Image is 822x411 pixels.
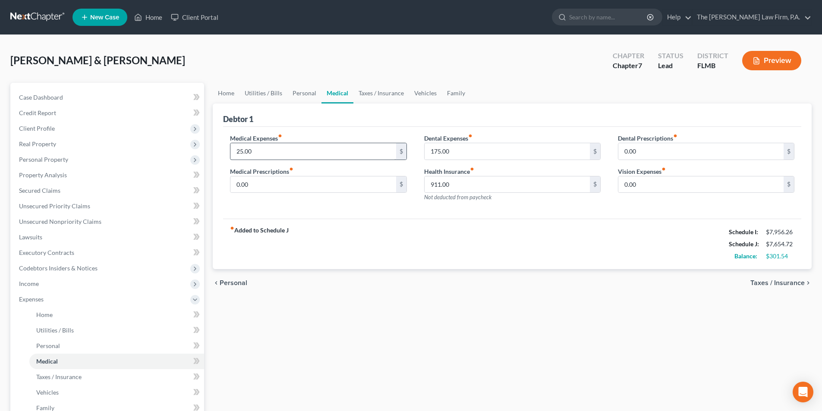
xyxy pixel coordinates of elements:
span: Unsecured Nonpriority Claims [19,218,101,225]
i: fiber_manual_record [230,226,234,230]
a: Utilities / Bills [29,323,204,338]
div: $ [590,143,600,160]
button: Taxes / Insurance chevron_right [750,279,812,286]
strong: Schedule I: [729,228,758,235]
a: Case Dashboard [12,90,204,105]
div: Debtor 1 [223,114,253,124]
a: Client Portal [167,9,223,25]
span: Case Dashboard [19,94,63,101]
a: Unsecured Nonpriority Claims [12,214,204,229]
a: Vehicles [29,385,204,400]
span: Income [19,280,39,287]
a: Vehicles [409,83,442,104]
span: Taxes / Insurance [36,373,82,380]
i: fiber_manual_record [278,134,282,138]
label: Medical Expenses [230,134,282,143]
input: Search by name... [569,9,648,25]
i: fiber_manual_record [673,134,677,138]
i: fiber_manual_record [468,134,472,138]
div: $ [590,176,600,193]
input: -- [230,143,396,160]
div: Status [658,51,683,61]
input: -- [618,143,784,160]
span: Personal [36,342,60,349]
div: Lead [658,61,683,71]
span: Medical [36,358,58,365]
span: Secured Claims [19,187,60,194]
span: Executory Contracts [19,249,74,256]
i: fiber_manual_record [470,167,474,171]
strong: Balance: [734,252,757,260]
span: Property Analysis [19,171,67,179]
input: -- [230,176,396,193]
span: Personal Property [19,156,68,163]
a: Home [213,83,239,104]
label: Health Insurance [424,167,474,176]
div: $7,956.26 [766,228,794,236]
span: [PERSON_NAME] & [PERSON_NAME] [10,54,185,66]
label: Dental Expenses [424,134,472,143]
span: Unsecured Priority Claims [19,202,90,210]
a: Medical [29,354,204,369]
label: Medical Prescriptions [230,167,293,176]
label: Vision Expenses [618,167,666,176]
a: Unsecured Priority Claims [12,198,204,214]
span: Lawsuits [19,233,42,241]
div: FLMB [697,61,728,71]
a: Utilities / Bills [239,83,287,104]
span: Credit Report [19,109,56,116]
a: Property Analysis [12,167,204,183]
a: Help [663,9,692,25]
span: New Case [90,14,119,21]
div: $ [396,143,406,160]
span: 7 [638,61,642,69]
div: Chapter [613,51,644,61]
a: Home [29,307,204,323]
span: Expenses [19,295,44,303]
span: Real Property [19,140,56,147]
span: Personal [220,279,247,286]
span: Not deducted from paycheck [424,194,491,201]
input: -- [425,143,590,160]
span: Utilities / Bills [36,326,74,334]
input: -- [425,176,590,193]
a: Home [130,9,167,25]
a: Medical [321,83,353,104]
span: Vehicles [36,389,59,396]
a: Family [442,83,470,104]
i: chevron_left [213,279,220,286]
div: $ [784,143,794,160]
a: Taxes / Insurance [29,369,204,385]
a: Lawsuits [12,229,204,245]
input: -- [618,176,784,193]
div: $301.54 [766,252,794,260]
button: chevron_left Personal [213,279,247,286]
div: $ [396,176,406,193]
strong: Added to Schedule J [230,226,289,262]
label: Dental Prescriptions [618,134,677,143]
i: chevron_right [805,279,812,286]
div: Chapter [613,61,644,71]
div: Open Intercom Messenger [793,382,813,402]
span: Codebtors Insiders & Notices [19,264,98,272]
button: Preview [742,51,801,70]
i: fiber_manual_record [289,167,293,171]
strong: Schedule J: [729,240,759,248]
span: Home [36,311,53,318]
div: $7,654.72 [766,240,794,248]
span: Client Profile [19,125,55,132]
div: District [697,51,728,61]
a: Executory Contracts [12,245,204,260]
div: $ [784,176,794,193]
i: fiber_manual_record [661,167,666,171]
span: Taxes / Insurance [750,279,805,286]
a: Personal [29,338,204,354]
a: The [PERSON_NAME] Law Firm, P.A. [693,9,811,25]
a: Taxes / Insurance [353,83,409,104]
a: Credit Report [12,105,204,121]
a: Personal [287,83,321,104]
a: Secured Claims [12,183,204,198]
